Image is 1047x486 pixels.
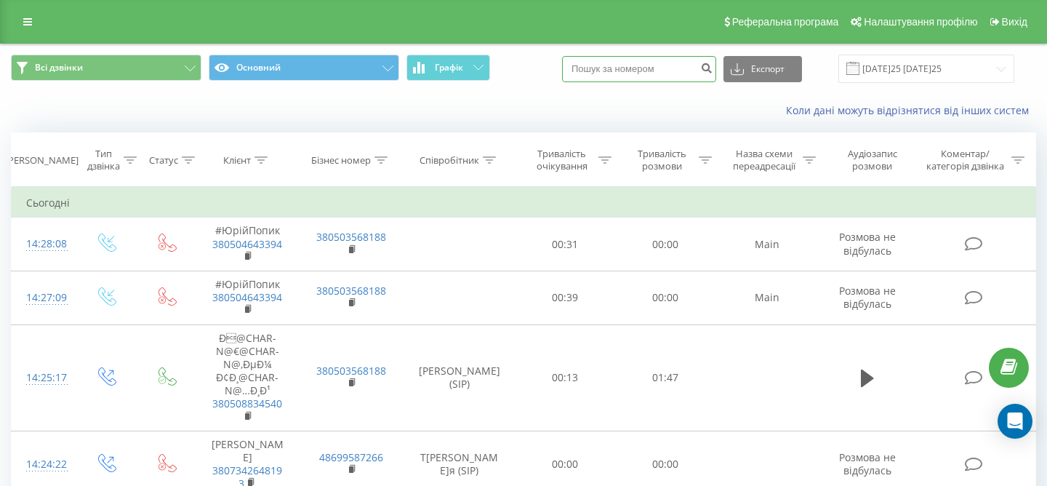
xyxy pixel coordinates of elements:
span: Графік [435,63,463,73]
div: 14:24:22 [26,450,61,479]
button: Основний [209,55,399,81]
div: Статус [149,154,178,167]
td: [PERSON_NAME](SIP) [404,324,516,431]
div: Назва схеми переадресації [729,148,799,172]
div: 14:27:09 [26,284,61,312]
button: Графік [406,55,490,81]
a: 48699587266 [319,450,383,464]
td: 00:13 [516,324,616,431]
a: 380508834540 [212,397,282,410]
span: Всі дзвінки [35,62,83,73]
div: Аудіозапис розмови [833,148,912,172]
span: Вихід [1002,16,1027,28]
div: Тип дзвінка [87,148,120,172]
div: 14:25:17 [26,364,61,392]
button: Експорт [723,56,802,82]
div: 14:28:08 [26,230,61,258]
span: Розмова не відбулась [839,450,896,477]
a: 380504643394 [212,237,282,251]
a: 380503568188 [316,284,386,298]
div: Тривалість очікування [529,148,595,172]
button: Всі дзвінки [11,55,201,81]
div: Коментар/категорія дзвінка [923,148,1008,172]
div: Бізнес номер [311,154,371,167]
a: 380504643394 [212,290,282,304]
td: 00:00 [615,271,715,324]
td: Main [715,218,819,271]
td: Ð@CHAR-N@€@CHAR-N@‚ÐµÐ¼ Ð¢Ð¸@CHAR-N@…Ð¸Ð¹ [196,324,300,431]
div: Клієнт [223,154,251,167]
a: 380503568188 [316,364,386,378]
div: Open Intercom Messenger [998,404,1032,439]
div: Співробітник [420,154,479,167]
input: Пошук за номером [562,56,716,82]
div: [PERSON_NAME] [5,154,79,167]
td: #ЮрійПопик [196,271,300,324]
td: 00:00 [615,218,715,271]
a: 380503568188 [316,230,386,244]
td: 00:31 [516,218,616,271]
td: 01:47 [615,324,715,431]
td: #ЮрійПопик [196,218,300,271]
td: Main [715,271,819,324]
a: Коли дані можуть відрізнятися вiд інших систем [786,103,1036,117]
span: Розмова не відбулась [839,230,896,257]
span: Налаштування профілю [864,16,977,28]
span: Розмова не відбулась [839,284,896,311]
td: Сьогодні [12,188,1036,218]
span: Реферальна програма [732,16,839,28]
div: Тривалість розмови [628,148,695,172]
td: 00:39 [516,271,616,324]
